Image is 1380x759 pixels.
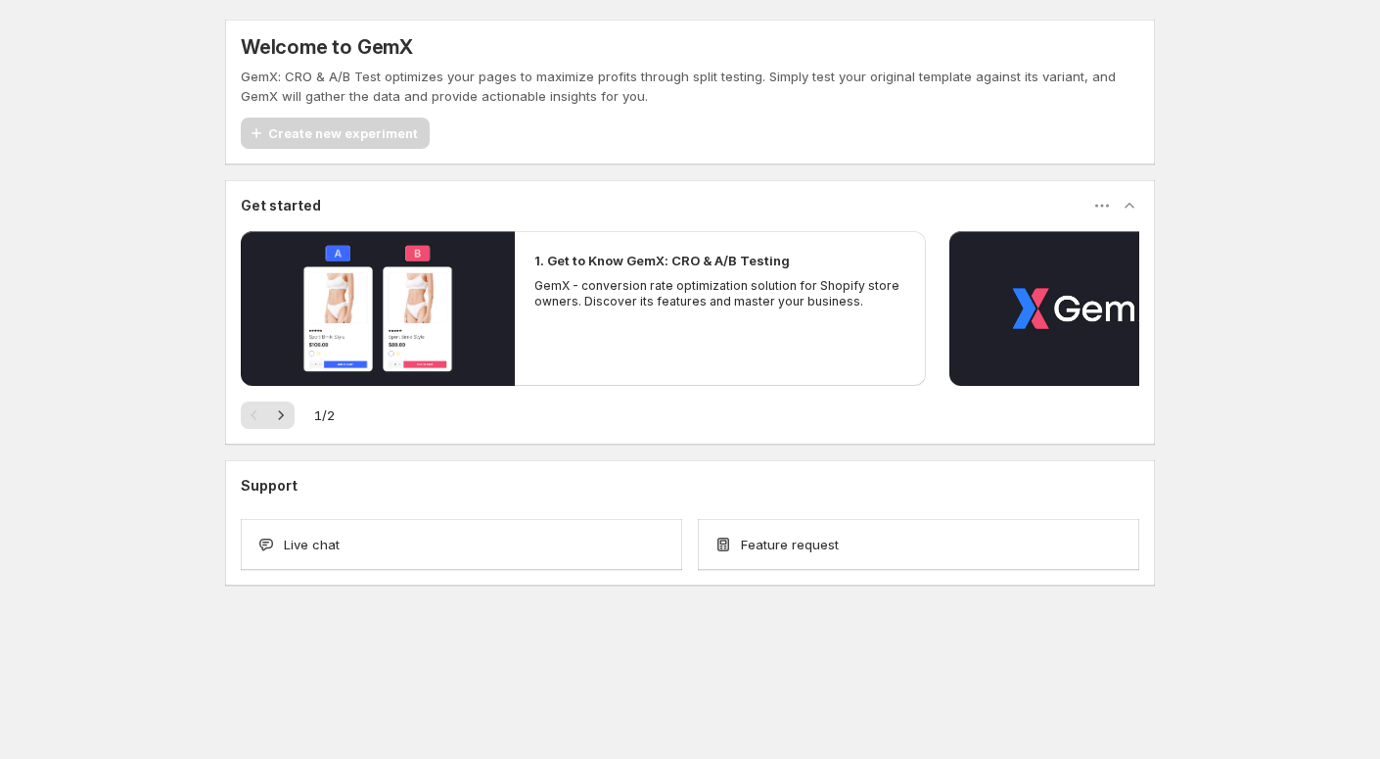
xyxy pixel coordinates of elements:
span: Live chat [284,535,340,554]
h5: Welcome to GemX [241,35,413,59]
span: 1 / 2 [314,405,335,425]
p: GemX: CRO & A/B Test optimizes your pages to maximize profits through split testing. Simply test ... [241,67,1139,106]
h2: 1. Get to Know GemX: CRO & A/B Testing [534,251,790,270]
span: Feature request [741,535,839,554]
p: GemX - conversion rate optimization solution for Shopify store owners. Discover its features and ... [534,278,906,309]
h3: Get started [241,196,321,215]
h3: Support [241,476,298,496]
